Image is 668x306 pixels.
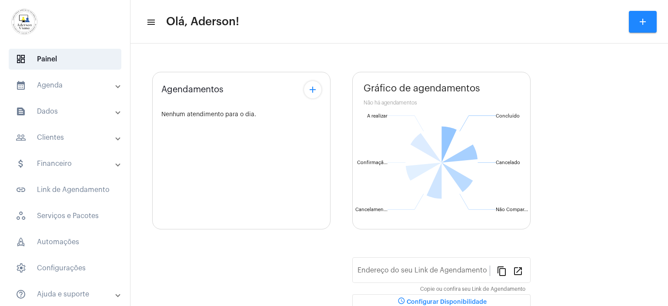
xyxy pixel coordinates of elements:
[161,85,224,94] span: Agendamentos
[16,289,26,299] mat-icon: sidenav icon
[367,114,387,118] text: A realizar
[16,80,26,91] mat-icon: sidenav icon
[16,211,26,221] span: sidenav icon
[166,15,239,29] span: Olá, Aderson!
[496,114,520,118] text: Concluído
[9,232,121,252] span: Automações
[5,284,130,305] mat-expansion-panel-header: sidenav iconAjuda e suporte
[9,258,121,279] span: Configurações
[16,106,116,117] mat-panel-title: Dados
[16,106,26,117] mat-icon: sidenav icon
[5,153,130,174] mat-expansion-panel-header: sidenav iconFinanceiro
[7,4,42,39] img: d7e3195d-0907-1efa-a796-b593d293ae59.png
[16,158,26,169] mat-icon: sidenav icon
[9,179,121,200] span: Link de Agendamento
[16,80,116,91] mat-panel-title: Agenda
[357,268,490,276] input: Link
[161,111,321,118] div: Nenhum atendimento para o dia.
[307,84,318,95] mat-icon: add
[357,160,387,165] text: Confirmaçã...
[396,299,487,305] span: Configurar Disponibilidade
[16,185,26,195] mat-icon: sidenav icon
[16,158,116,169] mat-panel-title: Financeiro
[5,127,130,148] mat-expansion-panel-header: sidenav iconClientes
[420,286,525,293] mat-hint: Copie ou confira seu Link de Agendamento
[16,54,26,64] span: sidenav icon
[355,207,387,212] text: Cancelamen...
[496,207,528,212] text: Não Compar...
[16,237,26,247] span: sidenav icon
[497,266,507,276] mat-icon: content_copy
[5,101,130,122] mat-expansion-panel-header: sidenav iconDados
[9,49,121,70] span: Painel
[16,132,116,143] mat-panel-title: Clientes
[5,75,130,96] mat-expansion-panel-header: sidenav iconAgenda
[16,289,116,299] mat-panel-title: Ajuda e suporte
[364,83,480,94] span: Gráfico de agendamentos
[638,17,648,27] mat-icon: add
[16,263,26,273] span: sidenav icon
[146,17,155,27] mat-icon: sidenav icon
[9,205,121,226] span: Serviços e Pacotes
[513,266,523,276] mat-icon: open_in_new
[496,160,520,165] text: Cancelado
[16,132,26,143] mat-icon: sidenav icon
